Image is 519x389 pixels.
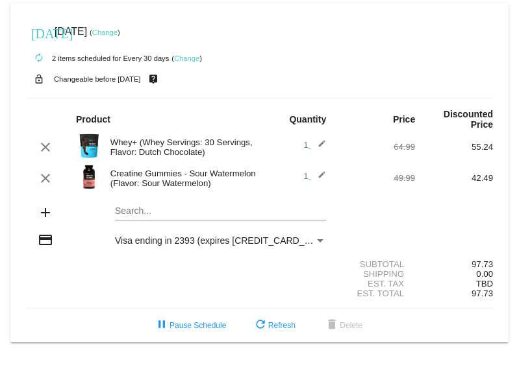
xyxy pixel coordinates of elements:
[90,29,120,36] small: ( )
[337,269,415,279] div: Shipping
[415,173,493,183] div: 42.49
[337,142,415,152] div: 64.99
[38,139,53,155] mat-icon: clear
[115,235,326,246] mat-select: Payment Method
[174,54,199,62] a: Change
[76,133,102,159] img: Image-1-Carousel-Whey-2lb-Dutch-Chocolate-no-badge-Transp.png
[76,164,102,190] img: Image-1-Creatine-Gummies-SW-1000Xx1000.png
[415,142,493,152] div: 55.24
[393,114,415,124] strong: Price
[324,318,340,333] mat-icon: delete
[92,29,118,36] a: Change
[337,289,415,298] div: Est. Total
[337,173,415,183] div: 49.99
[115,235,333,246] span: Visa ending in 2393 (expires [CREDIT_CARD_DATA])
[31,25,47,40] mat-icon: [DATE]
[303,171,326,181] span: 1
[76,114,110,124] strong: Product
[314,314,373,337] button: Delete
[115,206,326,217] input: Search...
[303,140,326,150] span: 1
[54,75,141,83] small: Changeable before [DATE]
[38,171,53,186] mat-icon: clear
[476,269,493,279] span: 0.00
[242,314,306,337] button: Refresh
[476,279,493,289] span: TBD
[154,321,226,330] span: Pause Schedule
[104,169,260,188] div: Creatine Gummies - Sour Watermelon (Flavor: Sour Watermelon)
[171,54,202,62] small: ( )
[324,321,362,330] span: Delete
[289,114,326,124] strong: Quantity
[31,71,47,88] mat-icon: lock_open
[144,314,236,337] button: Pause Schedule
[104,137,260,157] div: Whey+ (Whey Servings: 30 Servings, Flavor: Dutch Chocolate)
[154,318,170,333] mat-icon: pause
[253,318,268,333] mat-icon: refresh
[310,171,326,186] mat-icon: edit
[415,259,493,269] div: 97.73
[38,205,53,220] mat-icon: add
[26,54,169,62] small: 2 items scheduled for Every 30 days
[337,279,415,289] div: Est. Tax
[472,289,493,298] span: 97.73
[310,139,326,155] mat-icon: edit
[444,109,493,130] strong: Discounted Price
[31,51,47,66] mat-icon: autorenew
[146,71,161,88] mat-icon: live_help
[337,259,415,269] div: Subtotal
[253,321,296,330] span: Refresh
[38,232,53,248] mat-icon: credit_card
